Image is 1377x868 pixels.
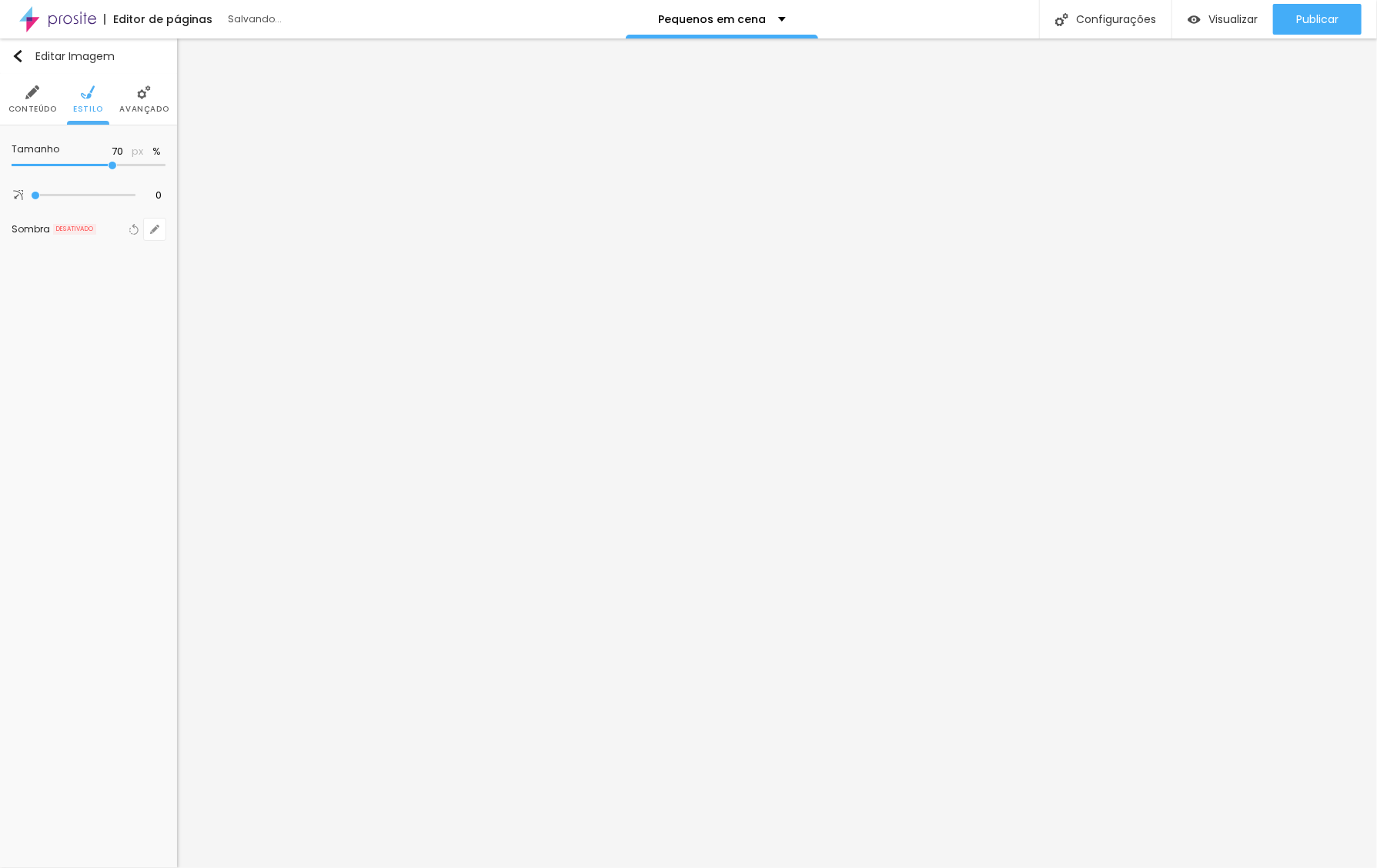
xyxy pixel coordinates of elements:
[137,85,151,99] img: Icone
[148,145,165,159] button: %
[104,14,212,25] div: Editor de páginas
[81,85,95,99] img: Icone
[12,225,50,234] div: Sombra
[659,14,767,25] p: Pequenos em cena
[8,105,57,113] span: Conteúdo
[119,105,169,113] span: Avançado
[13,190,23,200] img: Icone
[127,145,148,159] button: px
[53,224,96,235] span: DESATIVADO
[12,145,99,154] div: Tamanho
[177,38,1377,868] iframe: Editor
[1055,13,1068,26] img: Icone
[1172,4,1273,35] button: Visualizar
[1296,13,1339,25] span: Publicar
[12,50,24,62] img: Icone
[1208,13,1258,25] span: Visualizar
[25,85,39,99] img: Icone
[12,50,115,62] div: Editar Imagem
[1188,13,1201,26] img: view-1.svg
[1273,4,1362,35] button: Publicar
[228,15,405,24] div: Salvando...
[73,105,103,113] span: Estilo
